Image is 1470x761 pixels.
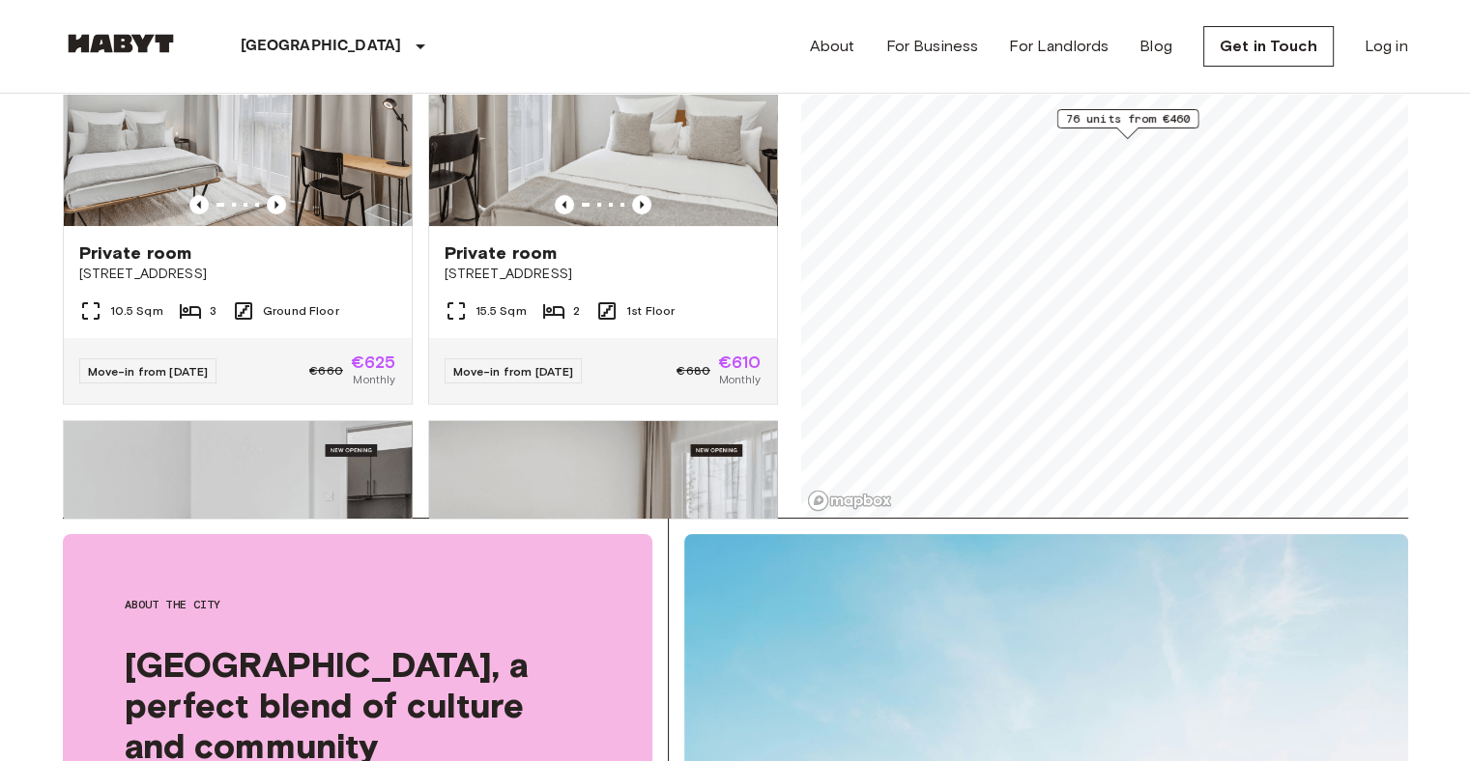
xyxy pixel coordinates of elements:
[445,265,762,284] span: [STREET_ADDRESS]
[263,302,339,320] span: Ground Floor
[79,265,396,284] span: [STREET_ADDRESS]
[353,371,395,388] span: Monthly
[445,241,558,265] span: Private room
[1009,35,1109,58] a: For Landlords
[79,241,192,265] span: Private room
[210,302,216,320] span: 3
[1203,26,1334,67] a: Get in Touch
[241,35,402,58] p: [GEOGRAPHIC_DATA]
[807,490,892,512] a: Mapbox logo
[810,35,855,58] a: About
[1056,109,1198,139] div: Map marker
[632,195,651,214] button: Previous image
[453,364,574,379] span: Move-in from [DATE]
[718,371,761,388] span: Monthly
[88,364,209,379] span: Move-in from [DATE]
[1065,110,1190,127] span: 76 units from €460
[718,353,762,371] span: €610
[555,195,574,214] button: Previous image
[110,302,163,320] span: 10.5 Sqm
[885,35,978,58] a: For Business
[677,362,710,380] span: €680
[626,302,675,320] span: 1st Floor
[1139,35,1172,58] a: Blog
[476,302,527,320] span: 15.5 Sqm
[351,353,396,371] span: €625
[309,362,343,380] span: €660
[573,302,580,320] span: 2
[63,34,179,53] img: Habyt
[189,195,209,214] button: Previous image
[267,195,286,214] button: Previous image
[125,596,591,613] span: About the city
[64,421,412,653] img: Marketing picture of unit DE-13-001-108-002
[1365,35,1408,58] a: Log in
[429,421,777,653] img: Marketing picture of unit DE-13-001-409-001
